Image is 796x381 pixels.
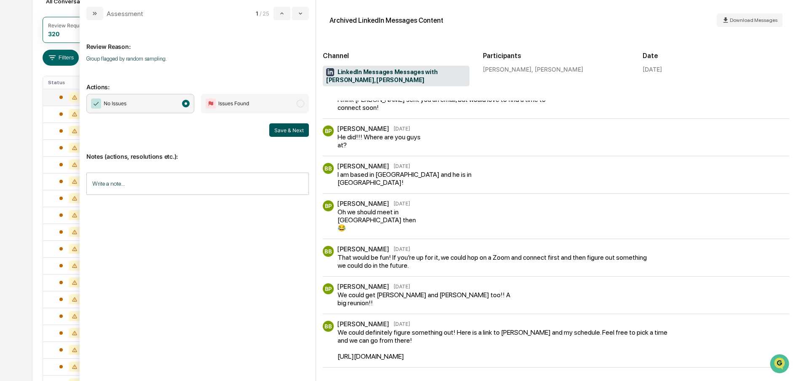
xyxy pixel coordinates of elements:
[323,125,334,136] div: BP
[483,66,630,73] div: [PERSON_NAME], [PERSON_NAME]
[337,320,389,328] div: [PERSON_NAME]
[326,68,466,84] span: LinkedIn Messages Messages with [PERSON_NAME], [PERSON_NAME]
[43,50,79,66] button: Filters
[218,99,249,108] span: Issues Found
[84,143,102,149] span: Pylon
[323,200,334,211] div: BP
[107,10,143,18] div: Assessment
[323,163,334,174] div: BB
[5,119,56,134] a: 🔎Data Lookup
[91,99,101,109] img: Checkmark
[338,96,550,112] div: I think [PERSON_NAME] sent you an email, but would love to find a time to connect soon!
[643,52,789,60] h2: Date
[17,122,53,131] span: Data Lookup
[643,66,662,73] div: [DATE]
[323,246,334,257] div: BB
[58,103,108,118] a: 🗄️Attestations
[48,30,59,37] div: 320
[104,99,126,108] span: No Issues
[483,52,630,60] h2: Participants
[338,133,424,149] div: He did!!! Where are you guys at?
[337,282,389,290] div: [PERSON_NAME]
[323,52,469,60] h2: Channel
[269,123,309,137] button: Save & Next
[70,106,105,115] span: Attestations
[394,283,410,290] time: Tuesday, October 7, 2025 at 11:05:12 AM
[394,200,410,207] time: Tuesday, October 7, 2025 at 10:45:55 AM
[86,143,309,160] p: Notes (actions, resolutions etc.):
[717,13,783,27] button: Download Messages
[48,22,88,29] div: Review Required
[260,10,272,17] span: / 25
[337,162,389,170] div: [PERSON_NAME]
[338,171,510,187] div: I am based in [GEOGRAPHIC_DATA] and he is in [GEOGRAPHIC_DATA]!
[338,253,655,269] div: That would be fun! If you’re up for it, we could hop on a Zoom and connect first and then figure ...
[86,33,309,50] p: Review Reason:
[769,353,792,376] iframe: Open customer support
[86,73,309,91] p: Actions:
[206,99,216,109] img: Flag
[330,16,443,24] div: Archived LinkedIn Messages Content
[61,107,68,114] div: 🗄️
[86,56,309,62] p: Group flagged by random sampling.
[43,76,97,89] th: Status
[8,123,15,130] div: 🔎
[17,106,54,115] span: Preclearance
[59,142,102,149] a: Powered byPylon
[8,64,24,80] img: 1746055101610-c473b297-6a78-478c-a979-82029cc54cd1
[338,291,517,307] div: We could get [PERSON_NAME] and [PERSON_NAME] too!! A big reunion!!
[29,73,107,80] div: We're available if you need us!
[256,10,258,17] span: 1
[338,328,674,360] div: We could definitely figure something out! Here is a link to [PERSON_NAME] and my schedule. Feel f...
[8,107,15,114] div: 🖐️
[337,245,389,253] div: [PERSON_NAME]
[337,200,389,208] div: [PERSON_NAME]
[394,125,410,132] time: Tuesday, October 7, 2025 at 9:58:04 AM
[338,208,462,232] div: Oh we should meet in [GEOGRAPHIC_DATA] then 😂
[337,125,389,133] div: [PERSON_NAME]
[29,64,138,73] div: Start new chat
[323,283,334,294] div: BP
[8,18,153,31] p: How can we help?
[323,321,334,332] div: BB
[143,67,153,77] button: Start new chat
[730,17,777,23] span: Download Messages
[394,246,410,252] time: Tuesday, October 7, 2025 at 11:03:30 AM
[394,321,410,327] time: Wednesday, October 8, 2025 at 6:29:03 PM
[394,163,410,169] time: Tuesday, October 7, 2025 at 10:27:55 AM
[5,103,58,118] a: 🖐️Preclearance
